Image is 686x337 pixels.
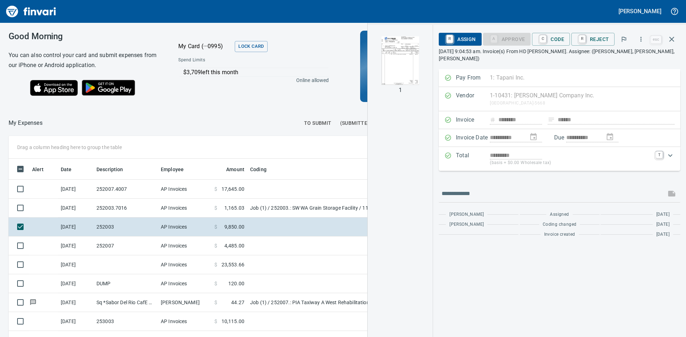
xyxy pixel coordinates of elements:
[235,41,267,52] button: Lock Card
[158,274,212,293] td: AP Invoices
[540,35,546,43] a: C
[32,165,44,174] span: Alert
[376,36,424,85] img: Page 1
[78,76,139,99] img: Get it on Google Play
[247,293,426,312] td: Job (1) / 252007.: PIA Taxiway A West Rehabilitation / 14. . 100: Team Meetings / 5: Other
[649,31,680,48] span: Close invoice
[444,33,476,45] span: Assign
[439,33,481,46] button: RAssign
[663,185,680,202] span: This records your message into the invoice and notifies anyone mentioned
[656,151,663,158] a: T
[449,221,484,228] span: [PERSON_NAME]
[17,144,122,151] p: Drag a column heading here to group the table
[58,218,94,236] td: [DATE]
[544,231,575,238] span: Invoice created
[158,312,212,331] td: AP Invoices
[183,68,328,77] p: $3,709 left this month
[158,255,212,274] td: AP Invoices
[483,36,531,42] div: Coding Required
[224,204,244,211] span: 1,165.03
[550,211,569,218] span: Assigned
[9,50,160,70] h6: You can also control your card and submit expenses from our iPhone or Android application.
[439,147,680,171] div: Expand
[96,165,133,174] span: Description
[633,31,649,47] button: More
[250,165,267,174] span: Coding
[158,199,212,218] td: AP Invoices
[231,299,244,306] span: 44.27
[94,293,158,312] td: Sq *Sabor Del Rio CafE Portland OR
[226,165,244,174] span: Amount
[439,48,680,62] p: [DATE] 9:04:53 am. Invoice(s) From HD [PERSON_NAME]. Assignee: ([PERSON_NAME], [PERSON_NAME], [PE...
[571,33,615,46] button: RReject
[617,6,663,17] button: [PERSON_NAME]
[94,199,158,218] td: 252003.7016
[577,33,609,45] span: Reject
[399,86,402,95] p: 1
[579,35,586,43] a: R
[58,274,94,293] td: [DATE]
[158,218,212,236] td: AP Invoices
[238,42,264,51] span: Lock Card
[61,165,72,174] span: Date
[58,293,94,312] td: [DATE]
[9,119,43,127] p: My Expenses
[58,255,94,274] td: [DATE]
[9,31,160,41] h3: Good Morning
[222,318,244,325] span: 10,115.00
[656,211,670,218] span: [DATE]
[94,312,158,331] td: 253003
[224,242,244,249] span: 4,485.00
[651,36,661,44] a: esc
[538,33,564,45] span: Code
[304,119,332,128] span: To Submit
[618,7,661,15] h5: [PERSON_NAME]
[656,221,670,228] span: [DATE]
[250,165,276,174] span: Coding
[456,151,490,167] p: Total
[173,77,329,84] p: Online allowed
[32,165,53,174] span: Alert
[214,280,217,287] span: $
[214,185,217,193] span: $
[158,180,212,199] td: AP Invoices
[490,159,651,167] p: (basis + $0.00 Wholesale tax)
[446,35,453,43] a: R
[222,261,244,268] span: 23,553.66
[178,42,232,51] p: My Card (···0995)
[228,280,244,287] span: 120.00
[94,180,158,199] td: 252007.4007
[161,165,184,174] span: Employee
[340,119,373,128] span: (Submitted)
[214,242,217,249] span: $
[58,199,94,218] td: [DATE]
[449,211,484,218] span: [PERSON_NAME]
[214,318,217,325] span: $
[158,293,212,312] td: [PERSON_NAME]
[247,199,426,218] td: Job (1) / 252003.: SW WA Grain Storage Facility / 1110. .: Sheet Rental (ea) / 5: Other
[214,223,217,230] span: $
[217,165,244,174] span: Amount
[58,236,94,255] td: [DATE]
[543,221,577,228] span: Coding changed
[94,236,158,255] td: 252007
[4,3,58,20] img: Finvari
[30,80,78,96] img: Download on the App Store
[158,236,212,255] td: AP Invoices
[29,300,37,305] span: Has messages
[9,119,43,127] nav: breadcrumb
[96,165,123,174] span: Description
[94,274,158,293] td: DUMP
[94,218,158,236] td: 252003
[616,31,632,47] button: Flag
[58,180,94,199] td: [DATE]
[222,185,244,193] span: 17,645.00
[214,299,217,306] span: $
[214,261,217,268] span: $
[58,312,94,331] td: [DATE]
[161,165,193,174] span: Employee
[178,57,266,64] span: Spend Limits
[61,165,81,174] span: Date
[224,223,244,230] span: 9,850.00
